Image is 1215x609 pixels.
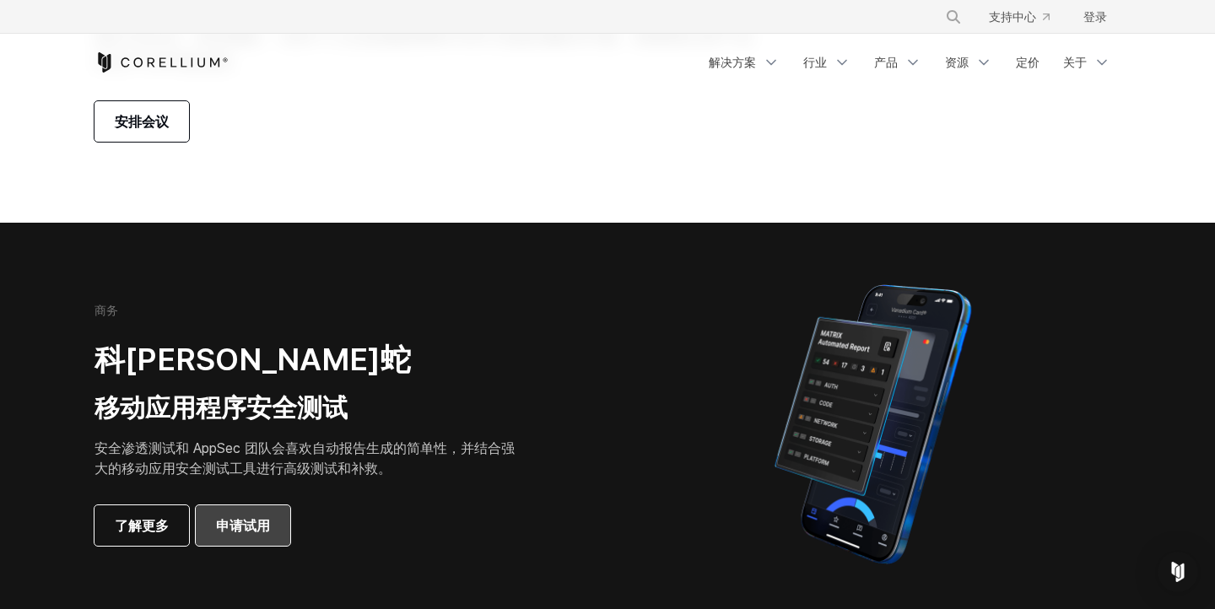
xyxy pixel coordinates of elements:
font: 安排会议 [115,113,169,130]
font: 关于 [1063,55,1087,69]
font: 商务 [94,303,118,317]
font: 支持中心 [989,9,1036,24]
a: 安排会议 [94,101,189,142]
font: 了解更多 [115,517,169,534]
font: 登录 [1083,9,1107,24]
font: 定价 [1016,55,1039,69]
font: 产品 [874,55,898,69]
font: 资源 [945,55,969,69]
div: 导航菜单 [925,2,1120,32]
a: 申请试用 [196,505,290,546]
button: 搜索 [938,2,969,32]
div: Open Intercom Messenger [1158,552,1198,592]
a: 了解更多 [94,505,189,546]
div: 导航菜单 [699,47,1120,78]
a: 科雷利姆之家 [94,52,229,73]
font: 安全渗透测试和 AppSec 团队会喜欢自动报告生成的简单性，并结合强大的移动应用安全测试工具进行高级测试和补救。 [94,439,515,477]
font: 科[PERSON_NAME]蛇 [94,341,411,378]
font: 行业 [803,55,827,69]
font: 解决方案 [709,55,756,69]
img: Corellium MATRIX 自动报告 iPhone 上跨安全类别的应用程序漏洞测试结果。 [746,277,1000,572]
font: 移动应用程序安全测试 [94,392,348,423]
font: 申请试用 [216,517,270,534]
